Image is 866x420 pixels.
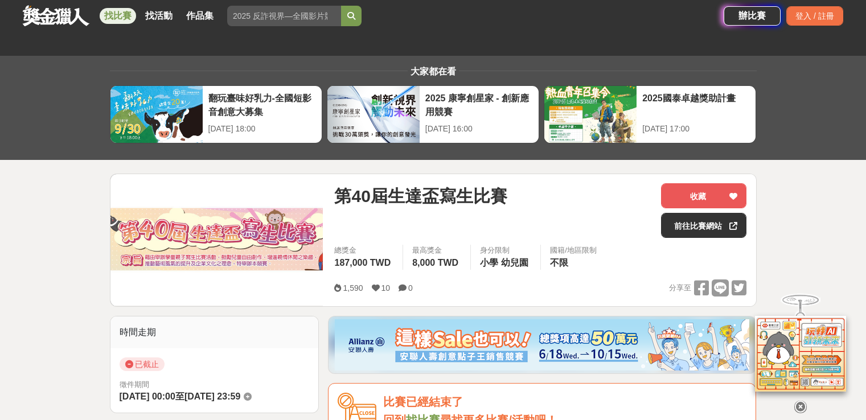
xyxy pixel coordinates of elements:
[661,213,746,238] a: 前往比賽網站
[184,392,240,401] span: [DATE] 23:59
[412,258,458,267] span: 8,000 TWD
[544,85,756,143] a: 2025國泰卓越獎助計畫[DATE] 17:00
[381,283,391,293] span: 10
[110,316,319,348] div: 時間走期
[175,392,184,401] span: 至
[550,258,568,267] span: 不限
[642,123,750,135] div: [DATE] 17:00
[550,245,597,256] div: 國籍/地區限制
[335,319,749,370] img: dcc59076-91c0-4acb-9c6b-a1d413182f46.png
[412,245,461,256] span: 最高獎金
[208,92,316,117] div: 翻玩臺味好乳力-全國短影音創意大募集
[383,393,746,411] div: 比賽已經結束了
[661,183,746,208] button: 收藏
[334,183,507,209] span: 第40屆生達盃寫生比賽
[642,92,750,117] div: 2025國泰卓越獎助計畫
[724,6,781,26] a: 辦比賽
[343,283,363,293] span: 1,590
[120,357,165,371] span: 已截止
[408,283,413,293] span: 0
[480,245,531,256] div: 身分限制
[786,6,843,26] div: 登入 / 註冊
[110,174,323,306] img: Cover Image
[425,92,533,117] div: 2025 康寧創星家 - 創新應用競賽
[208,123,316,135] div: [DATE] 18:00
[182,8,218,24] a: 作品集
[100,8,136,24] a: 找比賽
[669,279,691,297] span: 分享至
[334,258,391,267] span: 187,000 TWD
[327,85,539,143] a: 2025 康寧創星家 - 創新應用競賽[DATE] 16:00
[480,258,498,267] span: 小學
[120,392,175,401] span: [DATE] 00:00
[425,123,533,135] div: [DATE] 16:00
[120,380,149,389] span: 徵件期間
[141,8,177,24] a: 找活動
[110,85,322,143] a: 翻玩臺味好乳力-全國短影音創意大募集[DATE] 18:00
[227,6,341,26] input: 2025 反詐視界—全國影片競賽
[501,258,528,267] span: 幼兒園
[334,245,393,256] span: 總獎金
[408,67,459,76] span: 大家都在看
[755,316,846,392] img: d2146d9a-e6f6-4337-9592-8cefde37ba6b.png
